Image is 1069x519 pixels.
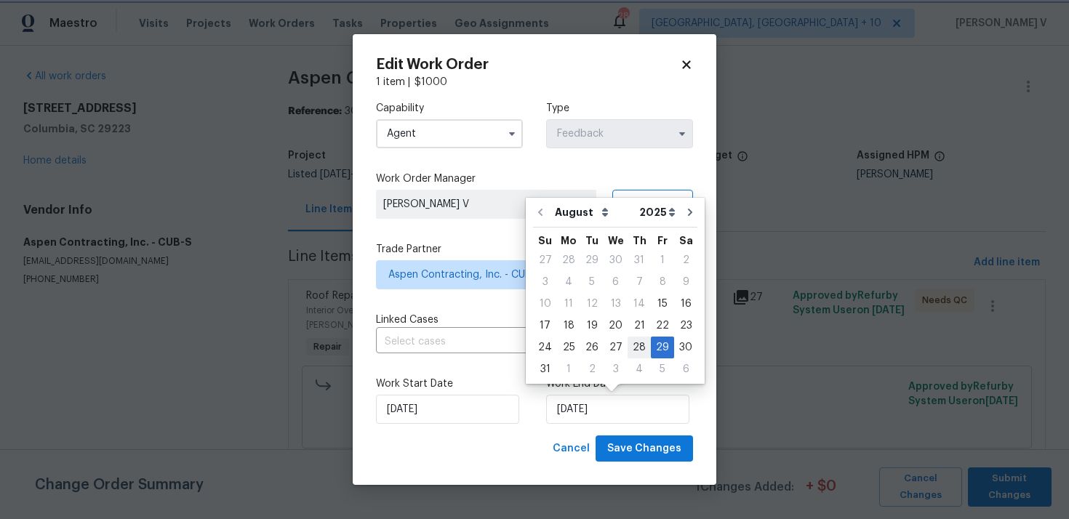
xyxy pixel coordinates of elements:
[604,271,628,293] div: Wed Aug 06 2025
[651,250,674,270] div: 1
[503,125,521,142] button: Show options
[383,197,589,212] span: [PERSON_NAME] V
[580,359,604,379] div: 2
[580,271,604,293] div: Tue Aug 05 2025
[533,337,557,358] div: 24
[376,313,439,327] span: Linked Cases
[533,293,557,315] div: Sun Aug 10 2025
[557,272,580,292] div: 4
[557,337,580,358] div: Mon Aug 25 2025
[607,440,681,458] span: Save Changes
[651,272,674,292] div: 8
[628,337,651,358] div: 28
[557,294,580,314] div: 11
[674,337,697,358] div: 30
[376,75,693,89] div: 1 item |
[580,249,604,271] div: Tue Jul 29 2025
[628,250,651,270] div: 31
[376,57,680,72] h2: Edit Work Order
[604,359,628,379] div: 3
[580,337,604,358] div: Tue Aug 26 2025
[674,250,697,270] div: 2
[628,315,651,337] div: Thu Aug 21 2025
[651,293,674,315] div: Fri Aug 15 2025
[674,271,697,293] div: Sat Aug 09 2025
[651,337,674,358] div: 29
[651,337,674,358] div: Fri Aug 29 2025
[674,293,697,315] div: Sat Aug 16 2025
[633,236,646,246] abbr: Thursday
[376,395,519,424] input: M/D/YYYY
[674,337,697,358] div: Sat Aug 30 2025
[596,435,693,462] button: Save Changes
[604,272,628,292] div: 6
[604,294,628,314] div: 13
[533,315,557,337] div: Sun Aug 17 2025
[674,359,697,379] div: 6
[376,172,693,186] label: Work Order Manager
[533,249,557,271] div: Sun Jul 27 2025
[625,197,660,212] span: Assign
[628,249,651,271] div: Thu Jul 31 2025
[628,271,651,293] div: Thu Aug 07 2025
[674,315,697,336] div: 23
[580,250,604,270] div: 29
[604,315,628,337] div: Wed Aug 20 2025
[533,359,557,379] div: 31
[557,271,580,293] div: Mon Aug 04 2025
[628,359,651,379] div: 4
[546,395,689,424] input: M/D/YYYY
[604,337,628,358] div: Wed Aug 27 2025
[533,337,557,358] div: Sun Aug 24 2025
[651,315,674,337] div: Fri Aug 22 2025
[604,315,628,336] div: 20
[636,201,679,223] select: Year
[628,337,651,358] div: Thu Aug 28 2025
[557,249,580,271] div: Mon Jul 28 2025
[557,293,580,315] div: Mon Aug 11 2025
[651,271,674,293] div: Fri Aug 08 2025
[580,358,604,380] div: Tue Sep 02 2025
[551,201,636,223] select: Month
[529,198,551,227] button: Go to previous month
[580,337,604,358] div: 26
[651,294,674,314] div: 15
[628,315,651,336] div: 21
[533,250,557,270] div: 27
[553,440,590,458] span: Cancel
[674,272,697,292] div: 9
[604,249,628,271] div: Wed Jul 30 2025
[580,294,604,314] div: 12
[604,337,628,358] div: 27
[580,293,604,315] div: Tue Aug 12 2025
[538,236,552,246] abbr: Sunday
[388,267,660,282] span: Aspen Contracting, Inc. - CUB-S
[604,250,628,270] div: 30
[557,315,580,336] div: 18
[557,315,580,337] div: Mon Aug 18 2025
[651,249,674,271] div: Fri Aug 01 2025
[651,315,674,336] div: 22
[547,435,596,462] button: Cancel
[533,358,557,380] div: Sun Aug 31 2025
[604,358,628,380] div: Wed Sep 03 2025
[376,331,652,353] input: Select cases
[580,272,604,292] div: 5
[657,236,668,246] abbr: Friday
[651,358,674,380] div: Fri Sep 05 2025
[557,359,580,379] div: 1
[674,358,697,380] div: Sat Sep 06 2025
[533,315,557,336] div: 17
[585,236,598,246] abbr: Tuesday
[415,77,447,87] span: $ 1000
[628,358,651,380] div: Thu Sep 04 2025
[628,293,651,315] div: Thu Aug 14 2025
[546,119,693,148] input: Select...
[533,294,557,314] div: 10
[651,359,674,379] div: 5
[580,315,604,337] div: Tue Aug 19 2025
[674,249,697,271] div: Sat Aug 02 2025
[546,101,693,116] label: Type
[557,337,580,358] div: 25
[628,294,651,314] div: 14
